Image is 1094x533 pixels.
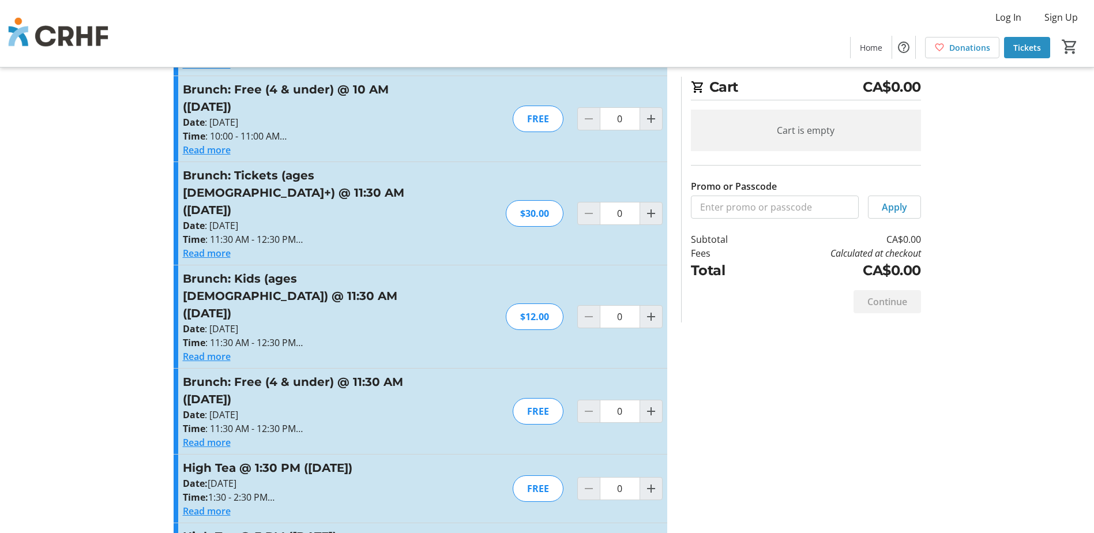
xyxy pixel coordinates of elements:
[640,400,662,422] button: Increment by one
[1035,8,1087,27] button: Sign Up
[183,130,205,142] strong: Time
[868,196,921,219] button: Apply
[757,232,920,246] td: CA$0.00
[640,108,662,130] button: Increment by one
[183,491,208,504] strong: Time:
[183,322,435,336] p: : [DATE]
[506,200,563,227] div: $30.00
[183,232,435,246] p: : 11:30 AM - 12:30 PM
[183,81,435,115] h3: Brunch: Free (4 & under) @ 10 AM ([DATE])
[1004,37,1050,58] a: Tickets
[183,459,435,476] h3: High Tea @ 1:30 PM ([DATE])
[691,179,777,193] label: Promo or Passcode
[600,107,640,130] input: Brunch: Free (4 & under) @ 10 AM (Sunday, Nov. 16) Quantity
[949,42,990,54] span: Donations
[183,143,231,157] button: Read more
[183,246,231,260] button: Read more
[691,196,859,219] input: Enter promo or passcode
[640,202,662,224] button: Increment by one
[183,422,205,435] strong: Time
[600,477,640,500] input: High Tea @ 1:30 PM (Monday, Nov. 17) Quantity
[691,246,758,260] td: Fees
[183,477,208,490] strong: Date:
[183,504,231,518] button: Read more
[513,398,563,425] div: FREE
[183,436,231,449] button: Read more
[600,202,640,225] input: Brunch: Tickets (ages 12+) @ 11:30 AM (Sunday, Nov. 16) Quantity
[183,490,435,504] p: 1:30 - 2:30 PM
[183,219,205,232] strong: Date
[882,200,907,214] span: Apply
[892,36,915,59] button: Help
[183,422,435,436] p: : 11:30 AM - 12:30 PM
[513,475,563,502] div: FREE
[986,8,1031,27] button: Log In
[925,37,999,58] a: Donations
[183,373,435,408] h3: Brunch: Free (4 & under) @ 11:30 AM ([DATE])
[183,115,435,129] p: : [DATE]
[183,336,205,349] strong: Time
[183,408,205,421] strong: Date
[506,303,563,330] div: $12.00
[1059,36,1080,57] button: Cart
[183,167,435,219] h3: Brunch: Tickets (ages [DEMOGRAPHIC_DATA]+) @ 11:30 AM ([DATE])
[851,37,892,58] a: Home
[995,10,1021,24] span: Log In
[691,232,758,246] td: Subtotal
[183,116,205,129] strong: Date
[183,336,435,350] p: : 11:30 AM - 12:30 PM
[640,478,662,500] button: Increment by one
[691,110,921,151] div: Cart is empty
[691,77,921,100] h2: Cart
[600,305,640,328] input: Brunch: Kids (ages 5-11) @ 11:30 AM (Sunday, Nov. 16) Quantity
[7,5,110,62] img: Chinook Regional Hospital Foundation's Logo
[757,246,920,260] td: Calculated at checkout
[757,260,920,281] td: CA$0.00
[183,270,435,322] h3: Brunch: Kids (ages [DEMOGRAPHIC_DATA]) @ 11:30 AM ([DATE])
[860,42,882,54] span: Home
[183,322,205,335] strong: Date
[600,400,640,423] input: Brunch: Free (4 & under) @ 11:30 AM (Sunday, Nov. 16) Quantity
[183,408,435,422] p: : [DATE]
[1013,42,1041,54] span: Tickets
[640,306,662,328] button: Increment by one
[1044,10,1078,24] span: Sign Up
[183,350,231,363] button: Read more
[513,106,563,132] div: FREE
[183,129,435,143] p: : 10:00 - 11:00 AM
[183,233,205,246] strong: Time
[183,476,435,490] p: [DATE]
[183,219,435,232] p: : [DATE]
[863,77,921,97] span: CA$0.00
[691,260,758,281] td: Total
